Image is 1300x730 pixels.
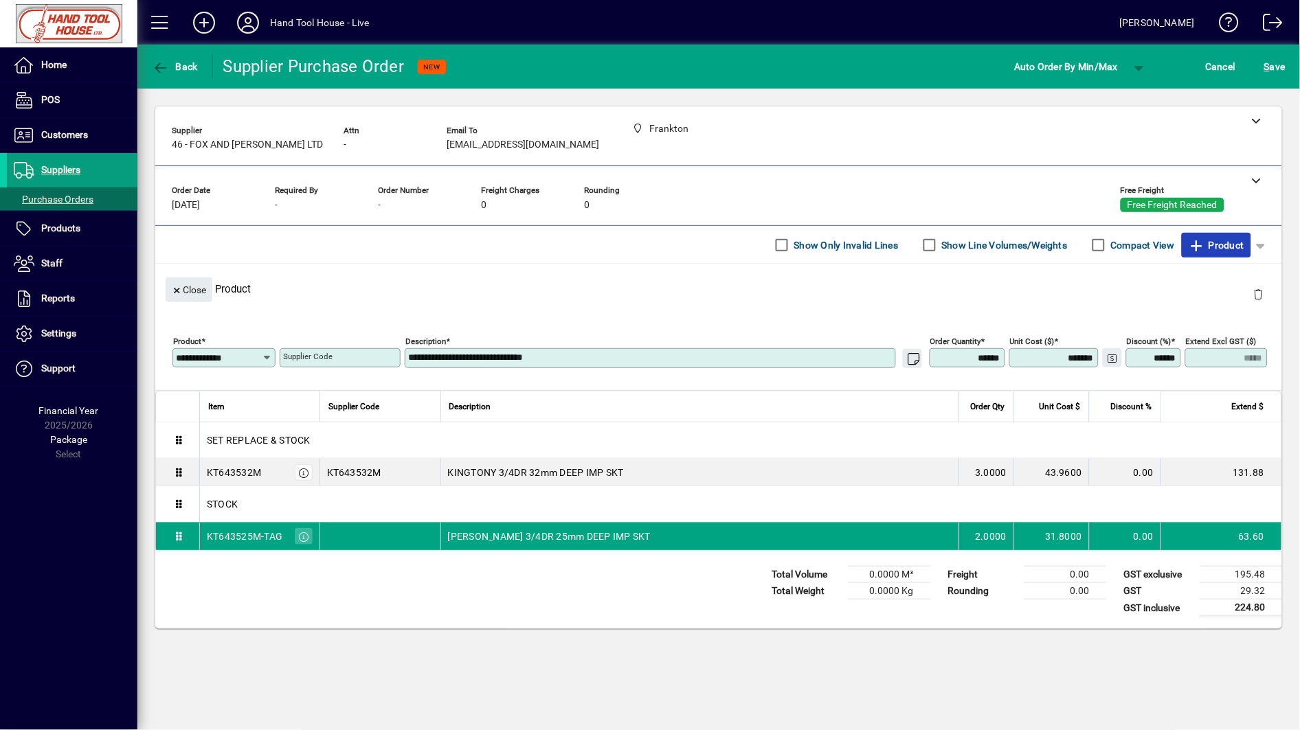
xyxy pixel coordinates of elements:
[41,293,75,304] span: Reports
[1261,54,1289,79] button: Save
[283,352,333,361] mat-label: Supplier Code
[1161,459,1281,486] td: 131.88
[39,405,99,416] span: Financial Year
[1013,523,1089,550] td: 31.8000
[41,94,60,105] span: POS
[1024,567,1106,583] td: 0.00
[378,200,381,211] span: -
[448,529,651,543] span: [PERSON_NAME] 3/4DR 25mm DEEP IMP SKT
[155,264,1282,314] div: Product
[584,200,590,211] span: 0
[765,567,848,583] td: Total Volume
[848,567,930,583] td: 0.0000 M³
[1010,337,1055,346] mat-label: Unit Cost ($)
[1014,56,1118,78] span: Auto Order By Min/Max
[1120,12,1195,34] div: [PERSON_NAME]
[223,56,405,78] div: Supplier Purchase Order
[1209,3,1239,47] a: Knowledge Base
[166,277,212,302] button: Close
[41,258,63,269] span: Staff
[1013,459,1089,486] td: 43.9600
[930,337,981,346] mat-label: Order Quantity
[1264,61,1270,72] span: S
[328,399,380,414] span: Supplier Code
[148,54,201,79] button: Back
[448,466,624,479] span: KINGTONY 3/4DR 32mm DEEP IMP SKT
[7,118,137,152] a: Customers
[1200,567,1282,583] td: 195.48
[1189,234,1244,256] span: Product
[208,399,225,414] span: Item
[41,223,80,233] span: Products
[1253,3,1283,47] a: Logout
[162,283,216,295] app-page-header-button: Close
[152,61,198,72] span: Back
[1040,399,1081,414] span: Unit Cost $
[405,337,446,346] mat-label: Description
[7,48,137,82] a: Home
[7,282,137,316] a: Reports
[1117,600,1200,617] td: GST inclusive
[226,10,270,35] button: Profile
[173,337,201,346] mat-label: Product
[1117,583,1200,600] td: GST
[1206,56,1236,78] span: Cancel
[959,523,1013,550] td: 2.0000
[14,194,93,205] span: Purchase Orders
[765,583,848,600] td: Total Weight
[320,459,440,486] td: KT643532M
[41,363,76,374] span: Support
[1127,337,1172,346] mat-label: Discount (%)
[41,164,80,175] span: Suppliers
[50,434,87,445] span: Package
[344,139,346,150] span: -
[1089,459,1161,486] td: 0.00
[137,54,213,79] app-page-header-button: Back
[41,328,76,339] span: Settings
[1024,583,1106,600] td: 0.00
[270,12,370,34] div: Hand Tool House - Live
[1186,337,1257,346] mat-label: Extend excl GST ($)
[1200,583,1282,600] td: 29.32
[1232,399,1264,414] span: Extend $
[939,238,1068,252] label: Show Line Volumes/Weights
[1128,200,1218,211] span: Free Freight Reached
[207,466,261,479] div: KT643532M
[447,139,599,150] span: [EMAIL_ADDRESS][DOMAIN_NAME]
[172,139,323,150] span: 46 - FOX AND [PERSON_NAME] LTD
[1007,54,1125,79] button: Auto Order By Min/Max
[172,200,200,211] span: [DATE]
[792,238,899,252] label: Show Only Invalid Lines
[41,129,88,140] span: Customers
[200,486,1281,522] div: STOCK
[41,59,67,70] span: Home
[1089,523,1161,550] td: 0.00
[207,529,282,543] div: KT643525M-TAG
[1242,277,1275,310] button: Delete
[7,352,137,386] a: Support
[7,317,137,351] a: Settings
[1200,600,1282,617] td: 224.80
[1161,523,1281,550] td: 63.60
[848,583,930,600] td: 0.0000 Kg
[941,567,1024,583] td: Freight
[1264,56,1286,78] span: ave
[971,399,1005,414] span: Order Qty
[182,10,226,35] button: Add
[1117,567,1200,583] td: GST exclusive
[7,247,137,281] a: Staff
[1103,348,1122,367] button: Change Price Levels
[7,212,137,246] a: Products
[275,200,278,211] span: -
[1182,233,1251,258] button: Product
[959,459,1013,486] td: 3.0000
[941,583,1024,600] td: Rounding
[481,200,486,211] span: 0
[1108,238,1175,252] label: Compact View
[423,62,440,71] span: NEW
[7,83,137,117] a: POS
[200,422,1281,458] div: SET REPLACE & STOCK
[1242,288,1275,300] app-page-header-button: Delete
[1202,54,1240,79] button: Cancel
[7,187,137,211] a: Purchase Orders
